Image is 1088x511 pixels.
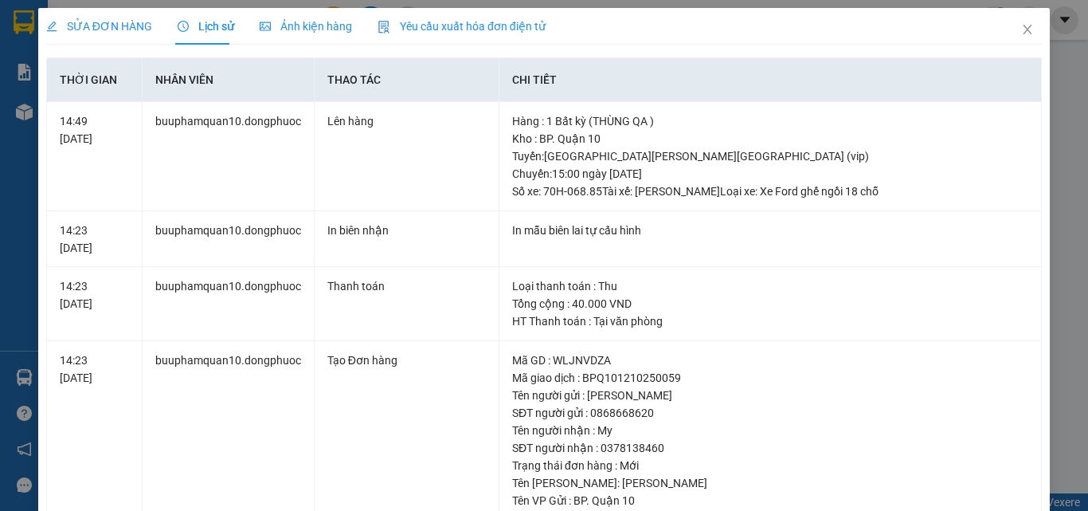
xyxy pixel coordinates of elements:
[143,58,315,102] th: Nhân viên
[178,21,189,32] span: clock-circle
[512,404,1028,422] div: SĐT người gửi : 0868668620
[46,20,152,33] span: SỬA ĐƠN HÀNG
[378,21,390,33] img: icon
[1021,23,1034,36] span: close
[512,312,1028,330] div: HT Thanh toán : Tại văn phòng
[47,58,143,102] th: Thời gian
[512,474,1028,492] div: Tên [PERSON_NAME]: [PERSON_NAME]
[512,439,1028,457] div: SĐT người nhận : 0378138460
[512,387,1028,404] div: Tên người gửi : [PERSON_NAME]
[143,102,315,211] td: buuphamquan10.dongphuoc
[60,352,129,387] div: 14:23 [DATE]
[60,277,129,312] div: 14:23 [DATE]
[512,457,1028,474] div: Trạng thái đơn hàng : Mới
[60,222,129,257] div: 14:23 [DATE]
[499,58,1042,102] th: Chi tiết
[512,492,1028,509] div: Tên VP Gửi : BP. Quận 10
[178,20,234,33] span: Lịch sử
[327,277,486,295] div: Thanh toán
[327,112,486,130] div: Lên hàng
[327,222,486,239] div: In biên nhận
[512,352,1028,369] div: Mã GD : WLJNVDZA
[327,352,486,369] div: Tạo Đơn hàng
[1005,8,1050,53] button: Close
[512,112,1028,130] div: Hàng : 1 Bất kỳ (THÙNG QA )
[378,20,546,33] span: Yêu cầu xuất hóa đơn điện tử
[315,58,499,102] th: Thao tác
[143,211,315,268] td: buuphamquan10.dongphuoc
[260,21,271,32] span: picture
[60,112,129,147] div: 14:49 [DATE]
[512,147,1028,200] div: Tuyến : [GEOGRAPHIC_DATA][PERSON_NAME][GEOGRAPHIC_DATA] (vip) Chuyến: 15:00 ngày [DATE] Số xe: 70...
[512,130,1028,147] div: Kho : BP. Quận 10
[260,20,352,33] span: Ảnh kiện hàng
[512,369,1028,387] div: Mã giao dịch : BPQ101210250059
[143,267,315,341] td: buuphamquan10.dongphuoc
[512,295,1028,312] div: Tổng cộng : 40.000 VND
[512,277,1028,295] div: Loại thanh toán : Thu
[512,422,1028,439] div: Tên người nhận : My
[46,21,57,32] span: edit
[512,222,1028,239] div: In mẫu biên lai tự cấu hình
